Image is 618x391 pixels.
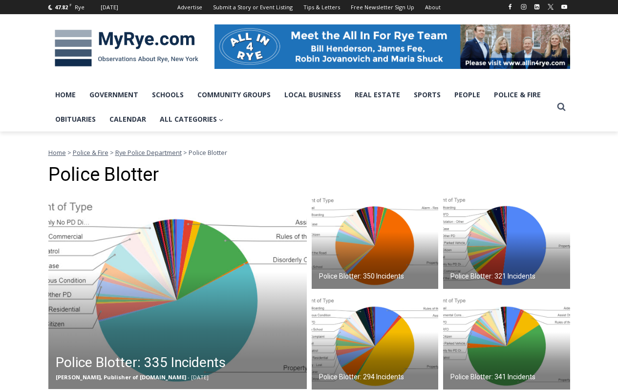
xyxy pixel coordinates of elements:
a: Instagram [518,1,530,13]
nav: Breadcrumbs [48,148,570,157]
a: Police Blotter: 321 Incidents [443,194,570,289]
a: Police Blotter: 335 Incidents [PERSON_NAME], Publisher of [DOMAIN_NAME] - [DATE] [48,194,307,389]
img: (PHOTO: The evolving police blotter – for the seven days through November 22, 2023 here is a char... [48,194,307,389]
a: Community Groups [191,83,277,107]
h2: Police Blotter: 321 Incidents [450,271,535,282]
span: - [188,373,190,381]
h1: Police Blotter [48,164,570,186]
nav: Primary Navigation [48,83,553,132]
a: Real Estate [348,83,407,107]
a: Police & Fire [487,83,548,107]
span: F [69,2,72,7]
div: Rye [75,3,85,12]
a: Police Blotter: 350 Incidents [312,194,439,289]
div: [DATE] [101,3,118,12]
a: Government [83,83,145,107]
a: Linkedin [531,1,543,13]
a: Calendar [103,107,153,131]
a: People [448,83,487,107]
a: Police & Fire [73,148,108,157]
img: (PHOTO: The evolving police blotter – for the seven days through November 15, 2023 here is a char... [312,194,439,289]
a: X [545,1,556,13]
a: Obituaries [48,107,103,131]
a: Local Business [277,83,348,107]
a: Home [48,148,66,157]
a: Police Blotter: 294 Incidents [312,294,439,390]
span: 47.82 [55,3,68,11]
a: Police Blotter: 341 Incidents [443,294,570,390]
span: [DATE] [191,373,209,381]
h2: Police Blotter: 294 Incidents [319,372,404,382]
a: YouTube [558,1,570,13]
span: > [67,148,71,157]
a: Schools [145,83,191,107]
img: MyRye.com [48,23,205,74]
a: All Categories [153,107,231,131]
h2: Police Blotter: 335 Incidents [56,352,226,373]
a: Facebook [504,1,516,13]
span: Police Blotter [189,148,227,157]
img: (PHOTO: The evolving police blotter – for the seven days through October 25, 2023 here is a chart... [443,294,570,390]
span: [PERSON_NAME], Publisher of [DOMAIN_NAME] [56,373,186,381]
a: Sports [407,83,448,107]
a: Rye Police Department [115,148,182,157]
h2: Police Blotter: 341 Incidents [450,372,535,382]
span: > [183,148,187,157]
a: Home [48,83,83,107]
img: (PHOTO: The evolving police blotter – for the seven days through November 1, 2023 here is a chart... [312,294,439,390]
img: All in for Rye [214,24,570,68]
span: > [110,148,114,157]
h2: Police Blotter: 350 Incidents [319,271,404,282]
span: All Categories [160,114,224,125]
button: View Search Form [553,98,570,116]
img: (PHOTO: The evolving police blotter – for the seven days through November 8, 2023 here is a chart... [443,194,570,289]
